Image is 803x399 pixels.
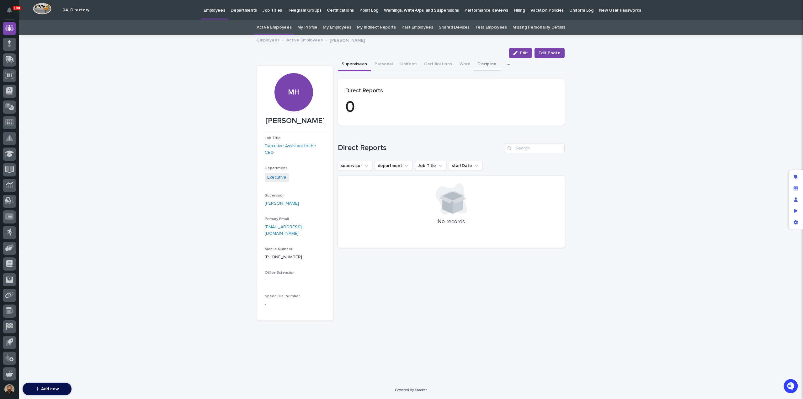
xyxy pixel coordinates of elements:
[449,161,482,171] button: startDate
[330,36,365,43] p: [PERSON_NAME]
[338,161,372,171] button: supervisor
[265,294,300,298] span: Speed Dial Number
[16,50,104,57] input: Clear
[286,36,323,43] a: Active Employees
[265,200,299,207] a: [PERSON_NAME]
[6,70,18,81] img: 1736555164131-43832dd5-751b-4058-ba23-39d91318e5a0
[345,88,557,94] p: Direct Reports
[790,183,801,194] div: Manage fields and data
[6,6,19,19] img: Stacker
[790,194,801,205] div: Manage users
[274,49,313,97] div: MH
[6,25,114,35] p: Welcome 👋
[265,116,325,126] p: [PERSON_NAME]
[33,3,51,14] img: Workspace Logo
[323,20,351,35] a: My Employees
[474,58,500,71] button: Discipline
[790,171,801,183] div: Edit layout
[415,161,446,171] button: Job Title
[520,51,528,55] span: Edit
[395,388,427,392] a: Powered By Stacker
[357,20,396,35] a: My Indirect Reports
[265,255,302,259] a: [PHONE_NUMBER]
[257,36,279,43] a: Employees
[265,301,325,308] p: -
[44,116,76,121] a: Powered byPylon
[401,20,433,35] a: Past Employees
[267,174,286,181] a: Executive
[439,20,470,35] a: Shared Devices
[338,58,371,71] button: Supervisees
[265,271,295,275] span: Office Extension
[420,58,456,71] button: Certifications
[21,70,103,76] div: Start new chat
[513,20,565,35] a: Missing Personality Details
[3,383,16,396] button: users-avatar
[4,98,37,110] a: 📖Help Docs
[265,143,325,156] a: Executive Assistant to the CEO
[783,378,800,395] iframe: Open customer support
[265,166,287,170] span: Department
[790,205,801,217] div: Preview as
[509,48,532,58] button: Edit
[3,4,16,17] button: Notifications
[265,278,325,284] p: -
[257,20,291,35] a: Active Employees
[265,136,281,140] span: Job Title
[297,20,317,35] a: My Profile
[14,6,20,10] p: 100
[6,101,11,106] div: 📖
[62,8,89,13] h2: 04. Directory
[475,20,507,35] a: Test Employees
[265,247,292,251] span: Mobile Number
[375,161,412,171] button: department
[534,48,565,58] button: Edit Photo
[345,98,557,117] p: 0
[456,58,474,71] button: Work
[23,383,72,395] button: Add new
[371,58,396,71] button: Personal
[6,35,114,45] p: How can we help?
[265,225,302,236] a: [EMAIL_ADDRESS][DOMAIN_NAME]
[265,217,289,221] span: Primary Email
[790,217,801,228] div: App settings
[345,218,557,225] p: No records
[21,76,88,81] div: We're offline, we will be back soon!
[8,8,16,18] div: Notifications100
[338,143,503,153] h1: Direct Reports
[505,143,565,153] input: Search
[62,116,76,121] span: Pylon
[107,72,114,79] button: Start new chat
[539,50,561,56] span: Edit Photo
[13,101,34,107] span: Help Docs
[396,58,420,71] button: Uniform
[265,194,284,197] span: Supervisor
